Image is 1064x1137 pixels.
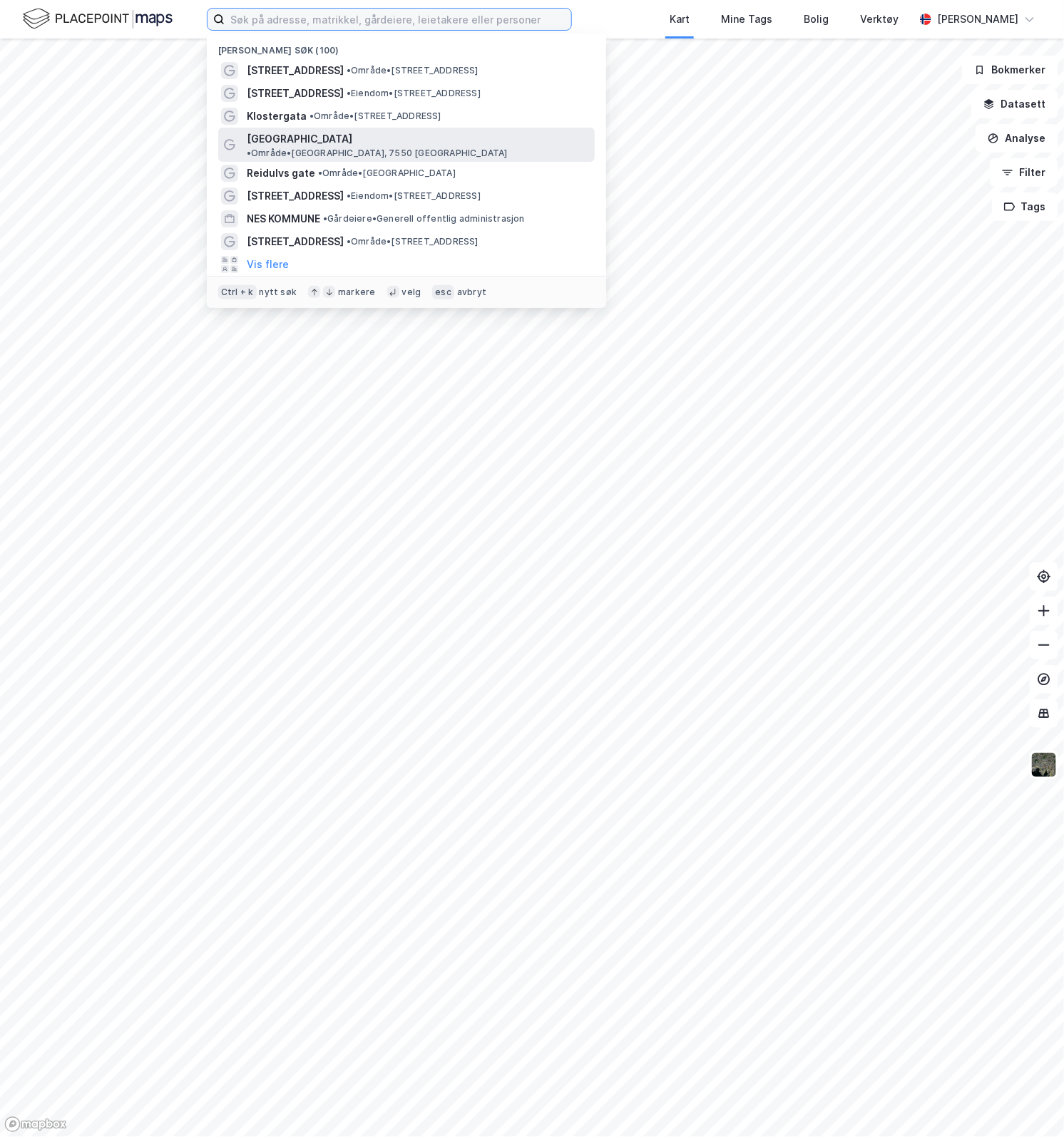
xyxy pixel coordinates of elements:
[338,287,375,298] div: markere
[310,110,314,121] span: •
[721,11,772,28] div: Mine Tags
[247,187,344,205] span: [STREET_ADDRESS]
[218,285,257,299] div: Ctrl + k
[993,1069,1064,1137] iframe: Chat Widget
[318,168,456,179] span: Område • [GEOGRAPHIC_DATA]
[4,1116,67,1133] a: Mapbox homepage
[804,11,829,28] div: Bolig
[347,65,351,76] span: •
[976,124,1058,153] button: Analyse
[347,236,479,247] span: Område • [STREET_ADDRESS]
[1030,751,1058,778] img: 9k=
[962,56,1058,84] button: Bokmerker
[247,62,344,79] span: [STREET_ADDRESS]
[670,11,690,28] div: Kart
[860,11,899,28] div: Verktøy
[990,158,1058,187] button: Filter
[247,130,352,148] span: [GEOGRAPHIC_DATA]
[247,85,344,102] span: [STREET_ADDRESS]
[247,210,320,227] span: NES KOMMUNE
[457,287,486,298] div: avbryt
[347,88,481,99] span: Eiendom • [STREET_ADDRESS]
[323,213,327,224] span: •
[323,213,525,225] span: Gårdeiere • Generell offentlig administrasjon
[347,190,481,202] span: Eiendom • [STREET_ADDRESS]
[347,88,351,98] span: •
[247,233,344,250] span: [STREET_ADDRESS]
[247,148,508,159] span: Område • [GEOGRAPHIC_DATA], 7550 [GEOGRAPHIC_DATA]
[402,287,421,298] div: velg
[971,90,1058,118] button: Datasett
[347,236,351,247] span: •
[247,108,307,125] span: Klostergata
[247,148,251,158] span: •
[247,165,315,182] span: Reidulvs gate
[992,192,1058,221] button: Tags
[318,168,322,178] span: •
[260,287,297,298] div: nytt søk
[347,65,479,76] span: Område • [STREET_ADDRESS]
[247,256,289,273] button: Vis flere
[937,11,1018,28] div: [PERSON_NAME]
[23,6,173,31] img: logo.f888ab2527a4732fd821a326f86c7f29.svg
[225,9,571,30] input: Søk på adresse, matrikkel, gårdeiere, leietakere eller personer
[432,285,454,299] div: esc
[347,190,351,201] span: •
[207,34,606,59] div: [PERSON_NAME] søk (100)
[310,110,441,122] span: Område • [STREET_ADDRESS]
